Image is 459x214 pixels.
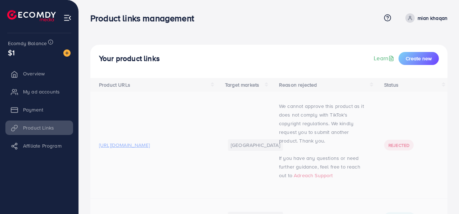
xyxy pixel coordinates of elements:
[90,13,200,23] h3: Product links management
[99,54,160,63] h4: Your product links
[63,14,72,22] img: menu
[399,52,439,65] button: Create new
[7,10,56,21] img: logo
[418,14,447,22] p: mian khaqan
[374,54,396,62] a: Learn
[8,47,15,58] span: $1
[8,40,47,47] span: Ecomdy Balance
[402,13,447,23] a: mian khaqan
[63,49,71,57] img: image
[406,55,432,62] span: Create new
